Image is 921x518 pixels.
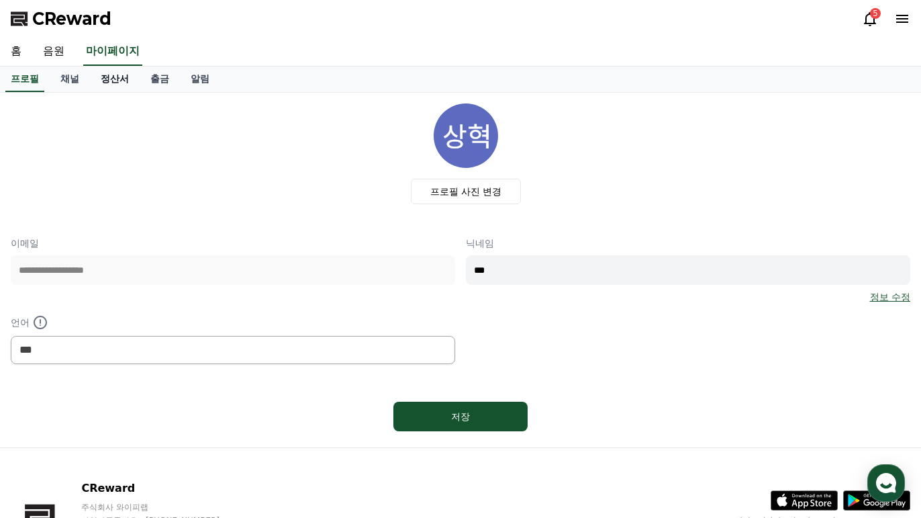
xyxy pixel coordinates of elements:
a: 설정 [173,406,258,440]
button: 저장 [393,402,528,431]
span: CReward [32,8,111,30]
div: 저장 [420,410,501,423]
a: 채널 [50,67,90,92]
a: 마이페이지 [83,38,142,66]
a: CReward [11,8,111,30]
a: 음원 [32,38,75,66]
a: 출금 [140,67,180,92]
span: 홈 [42,427,50,437]
label: 프로필 사진 변경 [411,179,522,204]
p: 주식회사 와이피랩 [81,502,245,513]
a: 대화 [89,406,173,440]
span: 대화 [123,427,139,438]
p: 이메일 [11,236,455,250]
a: 홈 [4,406,89,440]
a: 정산서 [90,67,140,92]
a: 프로필 [5,67,44,92]
p: 언어 [11,314,455,331]
p: CReward [81,480,245,497]
a: 5 [862,11,878,27]
span: 설정 [207,427,224,437]
div: 5 [870,8,881,19]
p: 닉네임 [466,236,910,250]
img: profile_image [434,103,498,168]
a: 알림 [180,67,220,92]
a: 정보 수정 [870,290,910,304]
